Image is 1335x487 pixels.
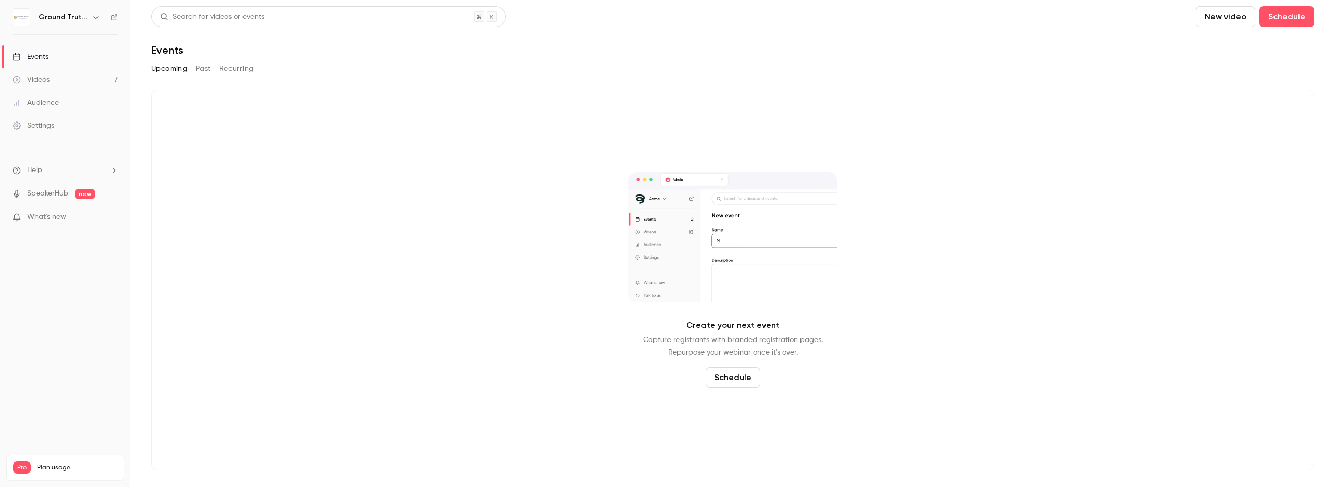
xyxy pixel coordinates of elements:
div: Search for videos or events [160,11,264,22]
button: Past [196,60,211,77]
iframe: Noticeable Trigger [105,213,118,222]
button: Schedule [1259,6,1314,27]
div: Events [13,52,48,62]
li: help-dropdown-opener [13,165,118,176]
p: Create your next event [686,319,780,332]
a: SpeakerHub [27,188,68,199]
span: Plan usage [37,464,117,472]
h1: Events [151,44,183,56]
button: Schedule [706,367,760,388]
img: Ground Truth Intelligence [13,9,30,26]
span: new [75,189,95,199]
p: Capture registrants with branded registration pages. Repurpose your webinar once it's over. [643,334,823,359]
div: Settings [13,120,54,131]
button: Recurring [219,60,254,77]
button: Upcoming [151,60,187,77]
h6: Ground Truth Intelligence [39,12,88,22]
div: Videos [13,75,50,85]
span: Pro [13,461,31,474]
button: New video [1196,6,1255,27]
span: What's new [27,212,66,223]
div: Audience [13,98,59,108]
span: Help [27,165,42,176]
